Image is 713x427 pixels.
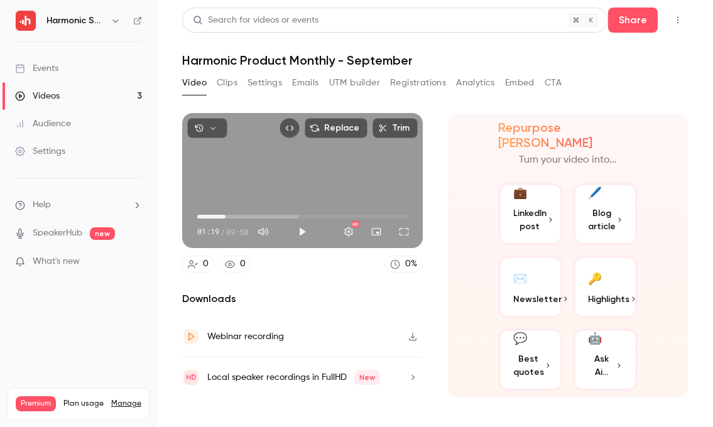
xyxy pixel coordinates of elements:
[305,118,367,138] button: Replace
[513,268,527,288] div: ✉️
[390,73,446,93] button: Registrations
[545,73,562,93] button: CTA
[588,330,602,347] div: 🤖
[391,219,416,244] button: Full screen
[498,256,563,318] button: ✉️Newsletter
[498,183,563,246] button: 💼LinkedIn post
[290,219,315,244] button: Play
[608,8,658,33] button: Share
[373,118,418,138] button: Trim
[16,11,36,31] img: Harmonic Security
[364,219,389,244] button: Turn on miniplayer
[588,293,629,306] span: Highlights
[668,10,688,30] button: Top Bar Actions
[240,257,246,271] div: 0
[182,291,423,306] h2: Downloads
[405,257,417,271] div: 0 %
[207,370,380,385] div: Local speaker recordings in FullHD
[182,53,688,68] h1: Harmonic Product Monthly - September
[519,153,617,168] p: Turn your video into...
[280,118,300,138] button: Embed video
[573,183,638,246] button: 🖊️Blog article
[588,352,615,379] span: Ask Ai...
[15,198,142,212] li: help-dropdown-opener
[217,73,237,93] button: Clips
[248,73,282,93] button: Settings
[15,117,71,130] div: Audience
[354,370,380,385] span: New
[588,185,602,202] div: 🖊️
[15,145,65,158] div: Settings
[329,73,380,93] button: UTM builder
[352,221,359,227] div: HD
[90,227,115,240] span: new
[33,198,51,212] span: Help
[33,227,82,240] a: SpeakerHub
[15,62,58,75] div: Events
[456,73,495,93] button: Analytics
[251,219,276,244] button: Mute
[588,268,602,288] div: 🔑
[498,120,638,150] h2: Repurpose [PERSON_NAME]
[63,399,104,409] span: Plan usage
[336,219,361,244] button: Settings
[219,256,251,273] a: 0
[226,226,248,237] span: 09:50
[111,399,141,409] a: Manage
[573,328,638,391] button: 🤖Ask Ai...
[220,226,225,237] span: /
[207,329,284,344] div: Webinar recording
[15,90,60,102] div: Videos
[573,256,638,318] button: 🔑Highlights
[182,256,214,273] a: 0
[384,256,423,273] a: 0%
[513,293,562,306] span: Newsletter
[33,255,80,268] span: What's new
[127,256,142,268] iframe: Noticeable Trigger
[513,330,527,347] div: 💬
[513,352,544,379] span: Best quotes
[193,14,318,27] div: Search for videos or events
[46,14,106,27] h6: Harmonic Security
[588,207,616,233] span: Blog article
[197,226,248,237] div: 01:19
[513,207,547,233] span: LinkedIn post
[182,73,207,93] button: Video
[292,73,318,93] button: Emails
[505,73,535,93] button: Embed
[16,396,56,411] span: Premium
[197,226,219,237] span: 01:19
[513,185,527,202] div: 💼
[498,328,563,391] button: 💬Best quotes
[203,257,209,271] div: 0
